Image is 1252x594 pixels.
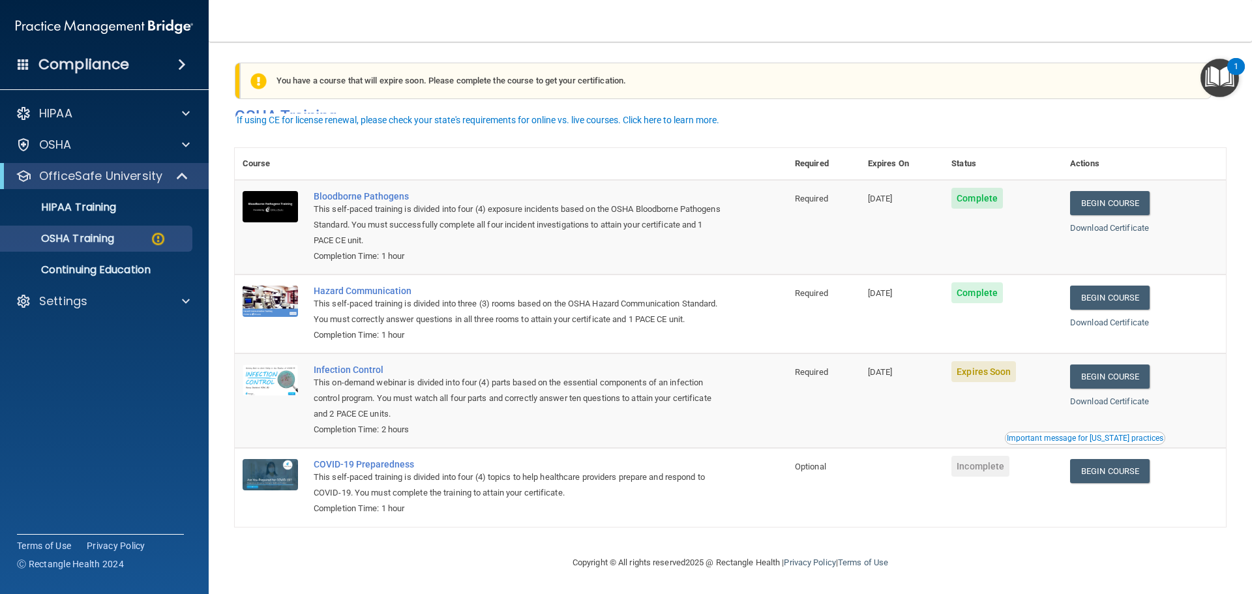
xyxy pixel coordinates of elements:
img: exclamation-circle-solid-warning.7ed2984d.png [250,73,267,89]
span: [DATE] [868,194,893,203]
span: Incomplete [951,456,1009,477]
a: Download Certificate [1070,318,1149,327]
p: Settings [39,293,87,309]
button: Open Resource Center, 1 new notification [1200,59,1239,97]
p: OSHA Training [8,232,114,245]
a: Infection Control [314,364,722,375]
span: Required [795,194,828,203]
span: Expires Soon [951,361,1016,382]
span: [DATE] [868,288,893,298]
div: If using CE for license renewal, please check your state's requirements for online vs. live cours... [237,115,719,125]
a: Begin Course [1070,286,1150,310]
a: Begin Course [1070,191,1150,215]
h4: Compliance [38,55,129,74]
div: This self-paced training is divided into four (4) exposure incidents based on the OSHA Bloodborne... [314,201,722,248]
p: OfficeSafe University [39,168,162,184]
a: Bloodborne Pathogens [314,191,722,201]
a: Begin Course [1070,364,1150,389]
p: HIPAA [39,106,72,121]
img: PMB logo [16,14,193,40]
div: 1 [1234,67,1238,83]
div: This self-paced training is divided into three (3) rooms based on the OSHA Hazard Communication S... [314,296,722,327]
a: Hazard Communication [314,286,722,296]
p: HIPAA Training [8,201,116,214]
a: Settings [16,293,190,309]
img: warning-circle.0cc9ac19.png [150,231,166,247]
span: Optional [795,462,826,471]
div: Copyright © All rights reserved 2025 @ Rectangle Health | | [492,542,968,584]
th: Status [944,148,1062,180]
div: This on-demand webinar is divided into four (4) parts based on the essential components of an inf... [314,375,722,422]
div: Completion Time: 1 hour [314,248,722,264]
span: Complete [951,188,1003,209]
span: [DATE] [868,367,893,377]
th: Expires On [860,148,944,180]
h4: OSHA Training [235,107,1226,125]
a: OfficeSafe University [16,168,189,184]
div: Completion Time: 1 hour [314,327,722,343]
a: Terms of Use [838,557,888,567]
iframe: Drift Widget Chat Controller [1026,501,1236,554]
a: Terms of Use [17,539,71,552]
div: Completion Time: 2 hours [314,422,722,438]
a: Download Certificate [1070,223,1149,233]
a: OSHA [16,137,190,153]
th: Required [787,148,860,180]
button: If using CE for license renewal, please check your state's requirements for online vs. live cours... [235,113,721,126]
div: Completion Time: 1 hour [314,501,722,516]
a: Privacy Policy [87,539,145,552]
p: OSHA [39,137,72,153]
a: COVID-19 Preparedness [314,459,722,469]
span: Ⓒ Rectangle Health 2024 [17,557,124,571]
div: You have a course that will expire soon. Please complete the course to get your certification. [240,63,1212,99]
th: Course [235,148,306,180]
a: Download Certificate [1070,396,1149,406]
div: This self-paced training is divided into four (4) topics to help healthcare providers prepare and... [314,469,722,501]
span: Required [795,288,828,298]
p: Continuing Education [8,263,186,276]
span: Complete [951,282,1003,303]
div: Important message for [US_STATE] practices [1007,434,1163,442]
th: Actions [1062,148,1226,180]
a: HIPAA [16,106,190,121]
button: Read this if you are a dental practitioner in the state of CA [1005,432,1165,445]
span: Required [795,367,828,377]
a: Privacy Policy [784,557,835,567]
a: Begin Course [1070,459,1150,483]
